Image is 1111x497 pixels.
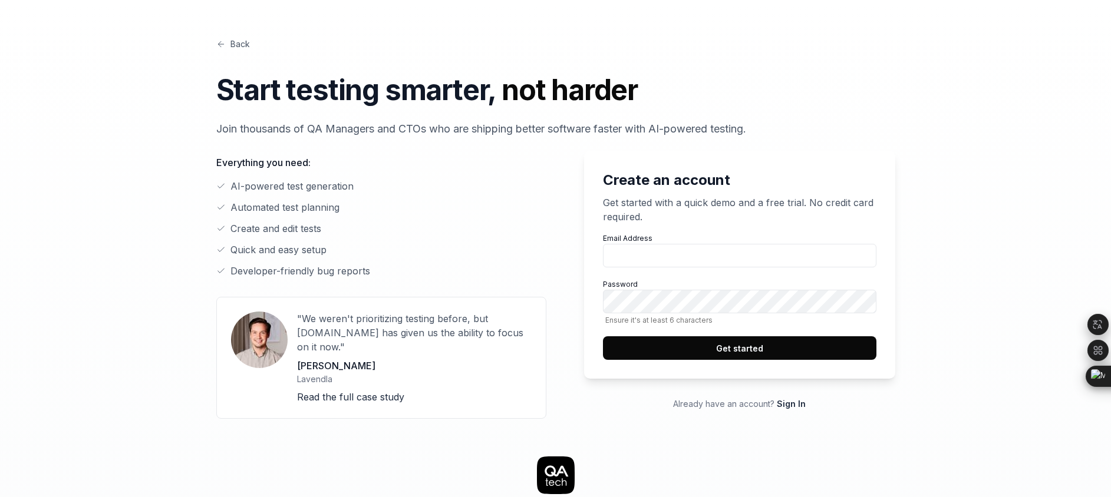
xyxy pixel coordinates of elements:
li: Automated test planning [216,200,546,214]
li: AI-powered test generation [216,179,546,193]
label: Password [603,279,876,324]
p: "We weren't prioritizing testing before, but [DOMAIN_NAME] has given us the ability to focus on i... [297,312,532,354]
p: Get started with a quick demo and a free trial. No credit card required. [603,196,876,224]
label: Email Address [603,233,876,267]
p: [PERSON_NAME] [297,359,532,373]
p: Join thousands of QA Managers and CTOs who are shipping better software faster with AI-powered te... [216,121,895,137]
h1: Start testing smarter, [216,69,895,111]
a: Read the full case study [297,391,404,403]
input: Email Address [603,244,876,267]
input: PasswordEnsure it's at least 6 characters [603,290,876,313]
p: Already have an account? [584,397,895,410]
li: Create and edit tests [216,221,546,236]
button: Get started [603,336,876,360]
a: Back [216,38,250,50]
span: Ensure it's at least 6 characters [603,316,876,324]
p: Everything you need: [216,155,546,170]
img: User avatar [231,312,288,368]
p: Lavendla [297,373,532,385]
a: Sign In [777,399,806,409]
h2: Create an account [603,170,876,191]
li: Quick and easy setup [216,243,546,257]
span: not harder [502,72,638,107]
li: Developer-friendly bug reports [216,264,546,278]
